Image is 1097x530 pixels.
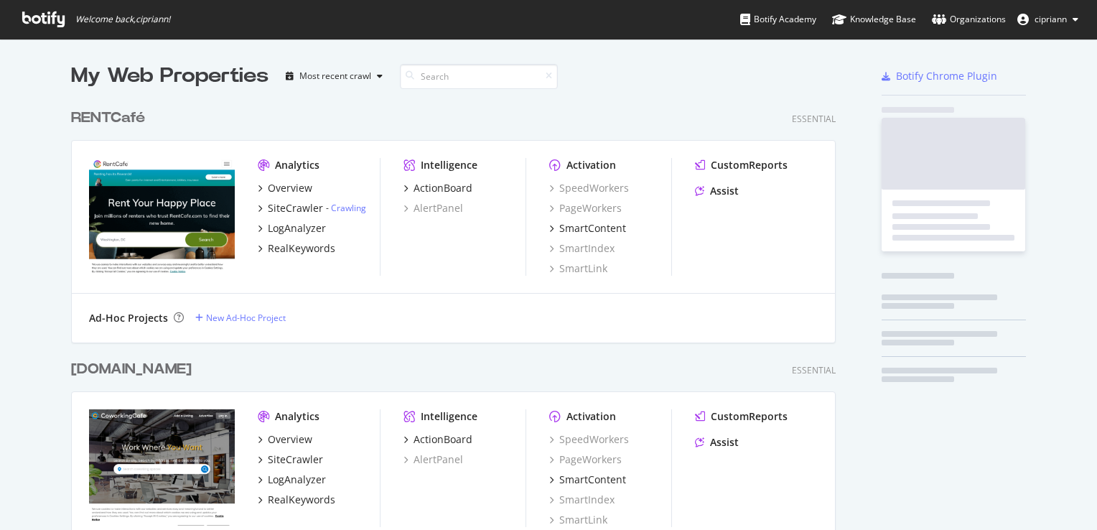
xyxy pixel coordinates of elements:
[695,409,788,424] a: CustomReports
[832,12,916,27] div: Knowledge Base
[258,493,335,507] a: RealKeywords
[89,311,168,325] div: Ad-Hoc Projects
[549,261,607,276] a: SmartLink
[549,181,629,195] a: SpeedWorkers
[89,409,235,526] img: coworkingcafe.com
[268,452,323,467] div: SiteCrawler
[414,181,472,195] div: ActionBoard
[400,64,558,89] input: Search
[258,452,323,467] a: SiteCrawler
[559,221,626,236] div: SmartContent
[710,184,739,198] div: Assist
[268,241,335,256] div: RealKeywords
[549,452,622,467] a: PageWorkers
[549,241,615,256] a: SmartIndex
[268,181,312,195] div: Overview
[1006,8,1090,31] button: cipriann
[275,158,319,172] div: Analytics
[414,432,472,447] div: ActionBoard
[549,201,622,215] a: PageWorkers
[71,359,197,380] a: [DOMAIN_NAME]
[326,202,366,214] div: -
[421,158,477,172] div: Intelligence
[268,473,326,487] div: LogAnalyzer
[740,12,816,27] div: Botify Academy
[932,12,1006,27] div: Organizations
[258,432,312,447] a: Overview
[710,435,739,450] div: Assist
[258,241,335,256] a: RealKeywords
[89,158,235,274] img: rentcafé.com
[882,69,997,83] a: Botify Chrome Plugin
[280,65,388,88] button: Most recent crawl
[559,473,626,487] div: SmartContent
[896,69,997,83] div: Botify Chrome Plugin
[268,221,326,236] div: LogAnalyzer
[549,432,629,447] a: SpeedWorkers
[549,221,626,236] a: SmartContent
[268,432,312,447] div: Overview
[71,359,192,380] div: [DOMAIN_NAME]
[695,435,739,450] a: Assist
[71,108,145,129] div: RENTCafé
[258,181,312,195] a: Overview
[792,364,836,376] div: Essential
[1035,13,1067,25] span: cipriann
[268,493,335,507] div: RealKeywords
[258,201,366,215] a: SiteCrawler- Crawling
[403,181,472,195] a: ActionBoard
[549,493,615,507] a: SmartIndex
[549,513,607,527] a: SmartLink
[71,108,151,129] a: RENTCafé
[403,452,463,467] a: AlertPanel
[695,158,788,172] a: CustomReports
[195,312,286,324] a: New Ad-Hoc Project
[403,432,472,447] a: ActionBoard
[695,184,739,198] a: Assist
[792,113,836,125] div: Essential
[299,72,371,80] div: Most recent crawl
[711,158,788,172] div: CustomReports
[421,409,477,424] div: Intelligence
[75,14,170,25] span: Welcome back, cipriann !
[566,158,616,172] div: Activation
[403,201,463,215] a: AlertPanel
[275,409,319,424] div: Analytics
[711,409,788,424] div: CustomReports
[258,473,326,487] a: LogAnalyzer
[71,62,269,90] div: My Web Properties
[268,201,323,215] div: SiteCrawler
[549,473,626,487] a: SmartContent
[258,221,326,236] a: LogAnalyzer
[206,312,286,324] div: New Ad-Hoc Project
[331,202,366,214] a: Crawling
[566,409,616,424] div: Activation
